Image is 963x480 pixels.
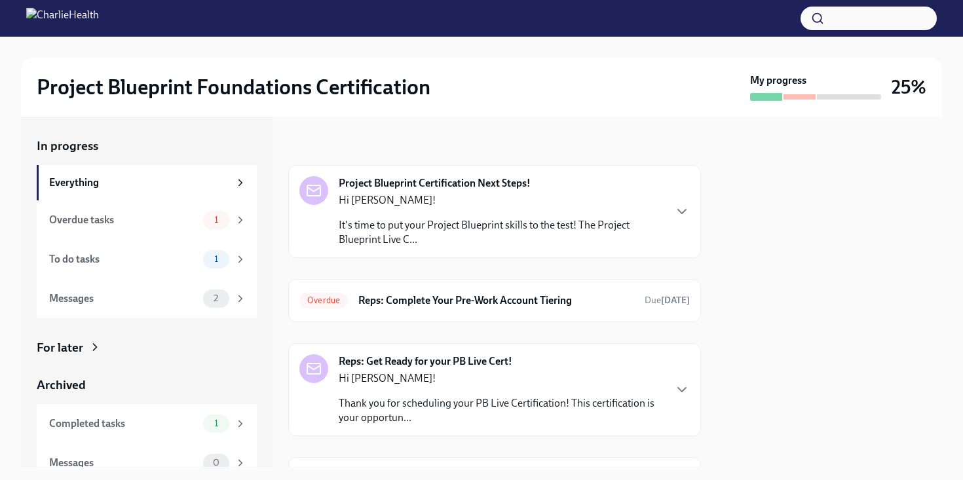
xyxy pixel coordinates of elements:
[37,138,257,155] a: In progress
[339,396,664,425] p: Thank you for scheduling your PB Live Certification! This certification is your opportun...
[37,377,257,394] a: Archived
[26,8,99,29] img: CharlieHealth
[49,252,198,267] div: To do tasks
[339,193,664,208] p: Hi [PERSON_NAME]!
[49,291,198,306] div: Messages
[206,254,226,264] span: 1
[645,294,690,306] span: September 8th, 2025 11:00
[49,213,198,227] div: Overdue tasks
[358,293,634,308] h6: Reps: Complete Your Pre-Work Account Tiering
[339,354,512,369] strong: Reps: Get Ready for your PB Live Cert!
[661,295,690,306] strong: [DATE]
[299,290,690,311] a: OverdueReps: Complete Your Pre-Work Account TieringDue[DATE]
[206,215,226,225] span: 1
[339,218,664,247] p: It's time to put your Project Blueprint skills to the test! The Project Blueprint Live C...
[49,175,229,190] div: Everything
[339,371,664,386] p: Hi [PERSON_NAME]!
[37,165,257,200] a: Everything
[206,293,226,303] span: 2
[49,456,198,470] div: Messages
[750,73,806,88] strong: My progress
[37,339,83,356] div: For later
[299,295,348,305] span: Overdue
[205,458,227,468] span: 0
[892,75,926,99] h3: 25%
[37,74,430,100] h2: Project Blueprint Foundations Certification
[37,339,257,356] a: For later
[37,279,257,318] a: Messages2
[37,240,257,279] a: To do tasks1
[645,295,690,306] span: Due
[339,176,531,191] strong: Project Blueprint Certification Next Steps!
[37,404,257,443] a: Completed tasks1
[206,418,226,428] span: 1
[288,138,350,155] div: In progress
[37,200,257,240] a: Overdue tasks1
[49,416,198,431] div: Completed tasks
